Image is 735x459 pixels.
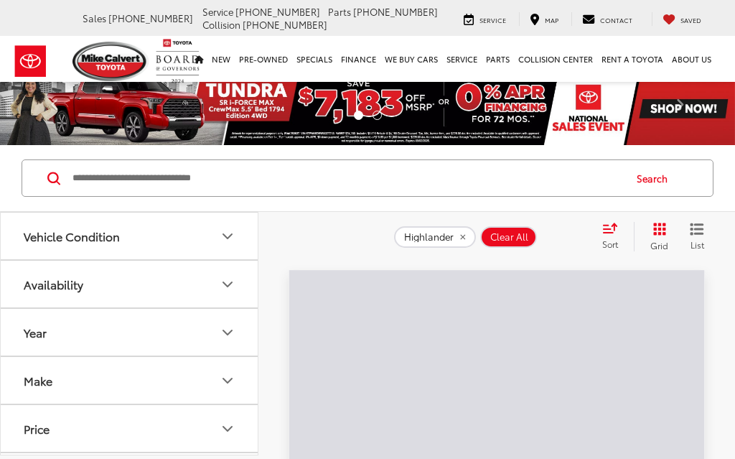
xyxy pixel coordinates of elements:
div: Price [24,422,50,435]
button: List View [679,222,715,251]
span: Grid [650,239,668,251]
div: Make [219,372,236,389]
div: Make [24,374,52,387]
a: Service [453,12,517,26]
button: PricePrice [1,405,259,452]
a: Specials [292,36,337,82]
div: Vehicle Condition [219,228,236,245]
button: Select sort value [595,222,634,251]
button: Vehicle ConditionVehicle Condition [1,213,259,259]
div: Year [219,324,236,341]
span: [PHONE_NUMBER] [108,11,193,24]
div: Availability [219,276,236,293]
span: [PHONE_NUMBER] [235,5,320,18]
span: Clear All [490,231,528,243]
a: Pre-Owned [235,36,292,82]
span: Parts [328,5,351,18]
button: Grid View [634,222,679,251]
a: Contact [571,12,643,26]
div: Price [219,420,236,437]
span: Saved [680,15,701,24]
span: List [690,238,704,251]
span: [PHONE_NUMBER] [243,18,327,31]
button: AvailabilityAvailability [1,261,259,307]
span: Sort [602,238,618,250]
input: Search by Make, Model, or Keyword [71,161,623,195]
button: remove Highlander [394,226,476,248]
div: Availability [24,277,83,291]
span: Service [479,15,506,24]
div: Year [24,325,47,339]
a: Home [190,36,207,82]
span: Contact [600,15,632,24]
span: Map [545,15,558,24]
img: Toyota [4,38,57,85]
button: Search [623,160,688,196]
a: New [207,36,235,82]
img: Mike Calvert Toyota [72,42,149,81]
span: [PHONE_NUMBER] [353,5,438,18]
a: Collision Center [514,36,597,82]
a: About Us [668,36,716,82]
a: Service [442,36,482,82]
span: Sales [83,11,106,24]
span: Service [202,5,233,18]
a: Map [519,12,569,26]
button: MakeMake [1,357,259,404]
a: Finance [337,36,380,82]
span: Collision [202,18,240,31]
a: My Saved Vehicles [652,12,712,26]
button: YearYear [1,309,259,356]
div: Vehicle Condition [24,229,120,243]
a: WE BUY CARS [380,36,442,82]
a: Parts [482,36,514,82]
button: Clear All [480,226,537,248]
span: Highlander [404,231,454,243]
a: Rent a Toyota [597,36,668,82]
